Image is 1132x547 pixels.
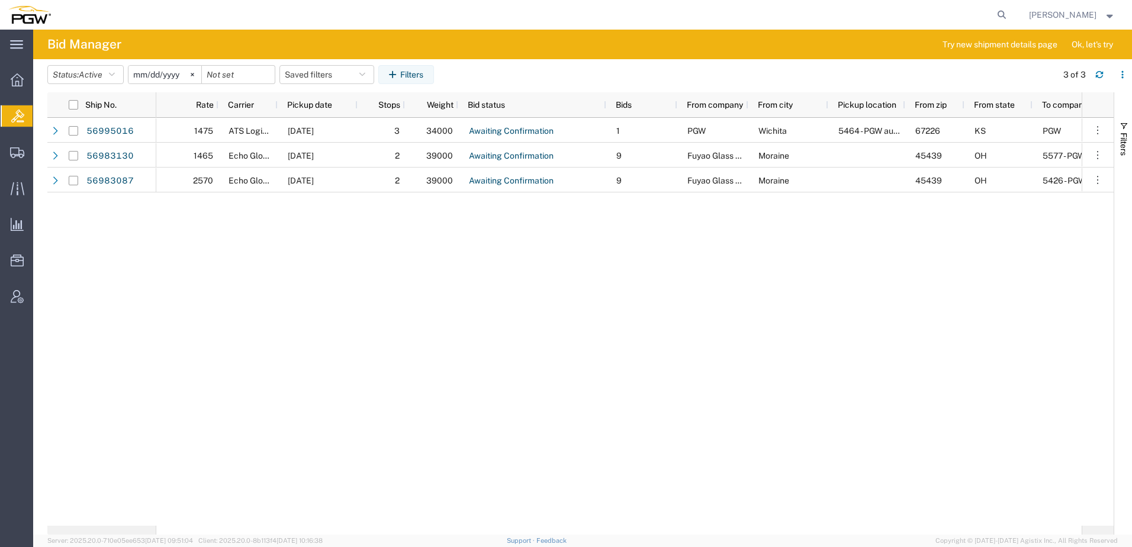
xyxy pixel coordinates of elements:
[1043,126,1061,136] span: PGW
[378,65,434,84] button: Filters
[507,537,536,544] a: Support
[758,126,787,136] span: Wichita
[145,537,193,544] span: [DATE] 09:51:04
[1063,69,1086,81] div: 3 of 3
[943,38,1057,51] span: Try new shipment details page
[166,100,214,110] span: Rate
[687,151,781,160] span: Fuyao Glass America Inc
[915,126,940,136] span: 67226
[616,100,632,110] span: Bids
[228,100,254,110] span: Carrier
[85,100,117,110] span: Ship No.
[758,176,789,185] span: Moraine
[616,151,622,160] span: 9
[468,122,554,141] a: Awaiting Confirmation
[915,176,942,185] span: 45439
[974,100,1015,110] span: From state
[193,176,213,185] span: 2570
[1042,100,1088,110] span: To company
[47,65,124,84] button: Status:Active
[1062,35,1123,54] button: Ok, let's try
[426,126,453,136] span: 34000
[468,172,554,191] a: Awaiting Confirmation
[288,176,314,185] span: 10/13/2025
[79,70,102,79] span: Active
[758,151,789,160] span: Moraine
[975,176,987,185] span: OH
[838,100,896,110] span: Pickup location
[426,151,453,160] span: 39000
[687,126,706,136] span: PGW
[288,151,314,160] span: 10/13/2025
[47,30,121,59] h4: Bid Manager
[468,100,505,110] span: Bid status
[86,122,134,141] a: 56995016
[468,147,554,166] a: Awaiting Confirmation
[229,176,311,185] span: Echo Global Logistics
[395,176,400,185] span: 2
[915,151,942,160] span: 45439
[198,537,323,544] span: Client: 2025.20.0-8b113f4
[1119,133,1128,156] span: Filters
[616,126,620,136] span: 1
[367,100,400,110] span: Stops
[414,100,454,110] span: Weight
[194,151,213,160] span: 1465
[616,176,622,185] span: 9
[8,6,51,24] img: logo
[279,65,374,84] button: Saved filters
[229,126,280,136] span: ATS Logistics
[395,151,400,160] span: 2
[975,151,987,160] span: OH
[935,536,1118,546] span: Copyright © [DATE]-[DATE] Agistix Inc., All Rights Reserved
[194,126,213,136] span: 1475
[229,151,311,160] span: Echo Global Logistics
[287,100,332,110] span: Pickup date
[128,66,201,83] input: Not set
[1029,8,1096,21] span: Amber Hickey
[288,126,314,136] span: 10/02/2025
[838,126,1011,136] span: 5464 - PGW autoglass - Wichita
[915,100,947,110] span: From zip
[47,537,193,544] span: Server: 2025.20.0-710e05ee653
[86,172,134,191] a: 56983087
[202,66,275,83] input: Not set
[536,537,567,544] a: Feedback
[394,126,400,136] span: 3
[1028,8,1116,22] button: [PERSON_NAME]
[975,126,986,136] span: KS
[687,176,781,185] span: Fuyao Glass America Inc
[276,537,323,544] span: [DATE] 10:16:38
[758,100,793,110] span: From city
[426,176,453,185] span: 39000
[687,100,743,110] span: From company
[86,147,134,166] a: 56983130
